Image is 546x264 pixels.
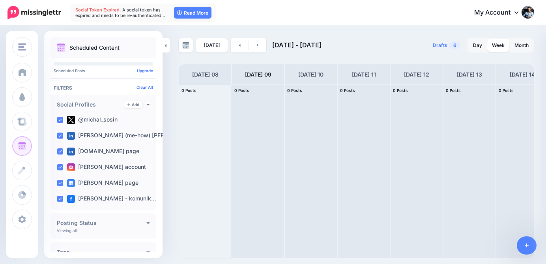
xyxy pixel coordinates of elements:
[75,7,121,13] span: Social Token Expired.
[67,179,138,187] label: [PERSON_NAME] page
[352,70,376,79] h4: [DATE] 11
[67,179,75,187] img: google_business-square.png
[510,70,535,79] h4: [DATE] 14
[287,88,302,93] span: 0 Posts
[137,68,153,73] a: Upgrade
[487,39,509,52] a: Week
[57,102,124,107] h4: Social Profiles
[457,70,482,79] h4: [DATE] 13
[69,45,120,51] p: Scheduled Content
[298,70,323,79] h4: [DATE] 10
[272,41,322,49] span: [DATE] - [DATE]
[174,7,211,19] a: Read More
[433,43,447,48] span: Drafts
[54,85,153,91] h4: Filters
[57,228,77,233] p: Viewing all
[7,6,61,19] img: Missinglettr
[67,195,156,203] label: [PERSON_NAME] - komunik…
[234,88,249,93] span: 0 Posts
[181,88,196,93] span: 0 Posts
[57,43,65,52] img: calendar.png
[67,132,75,140] img: linkedin-square.png
[57,220,146,226] h4: Posting Status
[67,116,118,124] label: @michal_sosin
[182,42,189,49] img: calendar-grey-darker.png
[499,88,514,93] span: 0 Posts
[466,3,534,22] a: My Account
[67,116,75,124] img: twitter-square.png
[54,69,153,73] p: Scheduled Posts
[67,163,146,171] label: [PERSON_NAME] account
[67,132,204,140] label: [PERSON_NAME] (me-how) [PERSON_NAME] …
[245,70,271,79] h4: [DATE] 09
[67,163,75,171] img: instagram-square.png
[404,70,429,79] h4: [DATE] 12
[67,148,75,155] img: linkedin-square.png
[67,195,75,203] img: facebook-square.png
[136,85,153,90] a: Clear All
[57,249,146,255] h4: Tags
[468,39,487,52] a: Day
[75,7,165,18] span: A social token has expired and needs to be re-authenticated…
[340,88,355,93] span: 0 Posts
[192,70,219,79] h4: [DATE] 08
[446,88,461,93] span: 0 Posts
[449,41,460,49] span: 6
[124,101,142,108] a: Add
[67,148,139,155] label: [DOMAIN_NAME] page
[18,43,26,51] img: menu.png
[428,38,465,52] a: Drafts6
[196,38,228,52] a: [DATE]
[510,39,533,52] a: Month
[393,88,408,93] span: 0 Posts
